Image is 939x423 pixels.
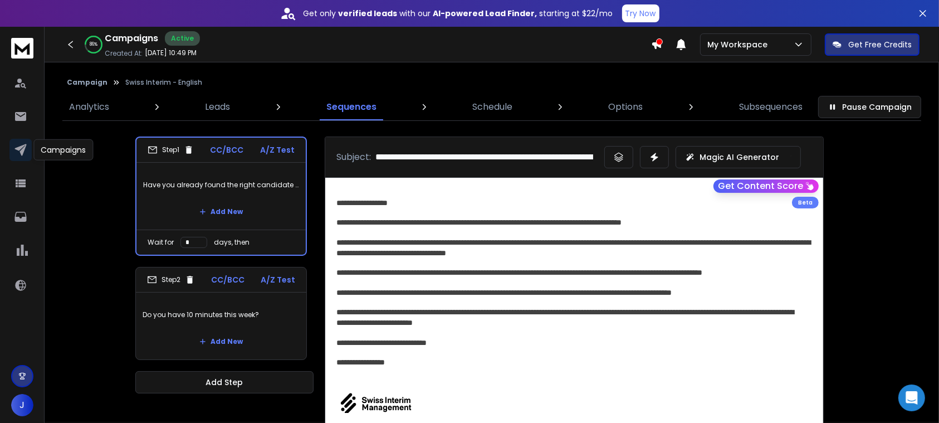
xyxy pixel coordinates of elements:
[105,32,158,45] h1: Campaigns
[898,385,925,411] div: Open Intercom Messenger
[260,144,295,155] p: A/Z Test
[609,100,643,114] p: Options
[125,78,202,87] p: Swiss Interim - English
[105,49,143,58] p: Created At:
[67,78,107,87] button: Campaign
[336,150,371,164] p: Subject:
[165,31,200,46] div: Active
[261,274,295,285] p: A/Z Test
[825,33,920,56] button: Get Free Credits
[792,197,819,208] div: Beta
[211,274,244,285] p: CC/BCC
[211,144,244,155] p: CC/BCC
[214,238,250,247] p: days, then
[326,100,376,114] p: Sequences
[135,371,314,393] button: Add Step
[190,201,252,223] button: Add New
[69,100,109,114] p: Analytics
[707,39,772,50] p: My Workspace
[625,8,656,19] p: Try Now
[33,139,93,161] div: Campaigns
[304,8,613,19] p: Get only with our starting at $22/mo
[190,330,252,353] button: Add New
[135,137,307,256] li: Step1CC/BCCA/Z TestHave you already found the right candidate for the {{Job Opening}} position?Ad...
[143,169,299,201] p: Have you already found the right candidate for the {{Job Opening}} position?
[713,179,819,193] button: Get Content Score
[676,146,801,168] button: Magic AI Generator
[62,94,116,120] a: Analytics
[466,94,519,120] a: Schedule
[147,275,195,285] div: Step 2
[433,8,537,19] strong: AI-powered Lead Finder,
[90,41,97,48] p: 86 %
[320,94,383,120] a: Sequences
[198,94,237,120] a: Leads
[339,8,398,19] strong: verified leads
[622,4,659,22] button: Try Now
[145,48,197,57] p: [DATE] 10:49 PM
[732,94,809,120] a: Subsequences
[336,392,414,415] img: AD_4nXeGb6wfJM352ut20xDBiwdcA2vIqRmzaCnuR_MwpKtdsTsk2A2RE5viwmO4cCxkHhKoCJzpcN5znxOKMgPUyGzbWQ8oX...
[148,145,194,155] div: Step 1
[143,299,300,330] p: Do you have 10 minutes this week?
[11,38,33,59] img: logo
[11,394,33,416] button: J
[818,96,921,118] button: Pause Campaign
[148,238,174,247] p: Wait for
[602,94,650,120] a: Options
[848,39,912,50] p: Get Free Credits
[205,100,230,114] p: Leads
[135,267,307,360] li: Step2CC/BCCA/Z TestDo you have 10 minutes this week?Add New
[700,152,779,163] p: Magic AI Generator
[739,100,803,114] p: Subsequences
[472,100,512,114] p: Schedule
